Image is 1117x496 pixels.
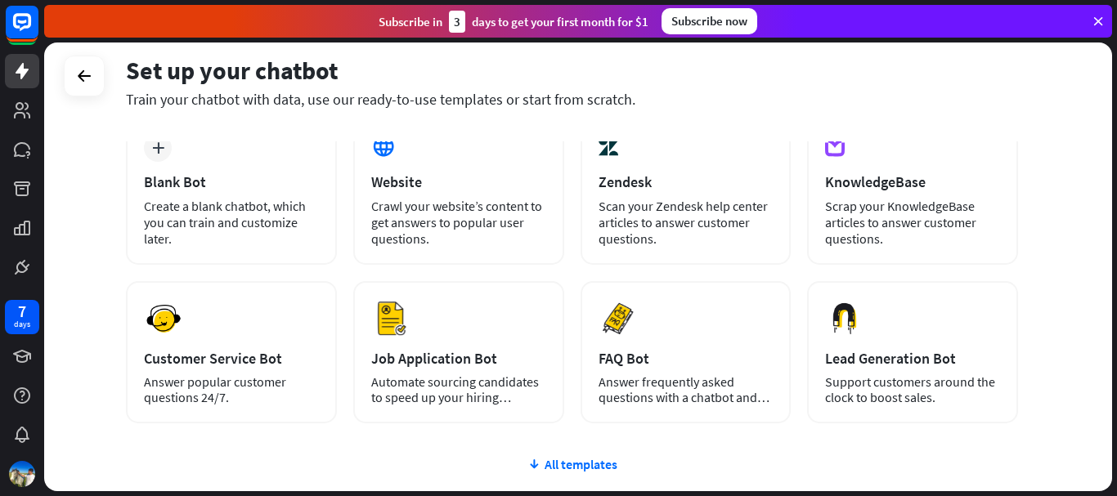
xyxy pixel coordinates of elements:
div: Automate sourcing candidates to speed up your hiring process. [371,374,546,405]
div: days [14,319,30,330]
div: KnowledgeBase [825,172,1000,191]
div: All templates [126,456,1018,472]
div: 7 [18,304,26,319]
div: Job Application Bot [371,349,546,368]
div: Crawl your website’s content to get answers to popular user questions. [371,198,546,247]
div: Create a blank chatbot, which you can train and customize later. [144,198,319,247]
div: Lead Generation Bot [825,349,1000,368]
i: plus [152,142,164,154]
button: Open LiveChat chat widget [13,7,62,56]
div: 3 [449,11,465,33]
div: Support customers around the clock to boost sales. [825,374,1000,405]
div: Train your chatbot with data, use our ready-to-use templates or start from scratch. [126,90,1018,109]
div: Answer popular customer questions 24/7. [144,374,319,405]
div: Website [371,172,546,191]
a: 7 days [5,300,39,334]
div: Zendesk [599,172,774,191]
div: Subscribe now [662,8,757,34]
div: Customer Service Bot [144,349,319,368]
div: FAQ Bot [599,349,774,368]
div: Blank Bot [144,172,319,191]
div: Set up your chatbot [126,55,1018,86]
div: Scan your Zendesk help center articles to answer customer questions. [599,198,774,247]
div: Scrap your KnowledgeBase articles to answer customer questions. [825,198,1000,247]
div: Subscribe in days to get your first month for $1 [379,11,648,33]
div: Answer frequently asked questions with a chatbot and save your time. [599,374,774,405]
